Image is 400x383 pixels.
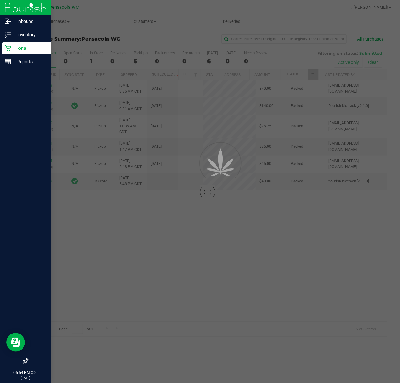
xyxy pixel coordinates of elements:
[5,59,11,65] inline-svg: Reports
[11,18,49,25] p: Inbound
[11,58,49,65] p: Reports
[3,370,49,375] p: 05:54 PM CDT
[3,375,49,380] p: [DATE]
[5,32,11,38] inline-svg: Inventory
[5,45,11,51] inline-svg: Retail
[6,333,25,352] iframe: Resource center
[11,31,49,38] p: Inventory
[5,18,11,24] inline-svg: Inbound
[11,44,49,52] p: Retail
